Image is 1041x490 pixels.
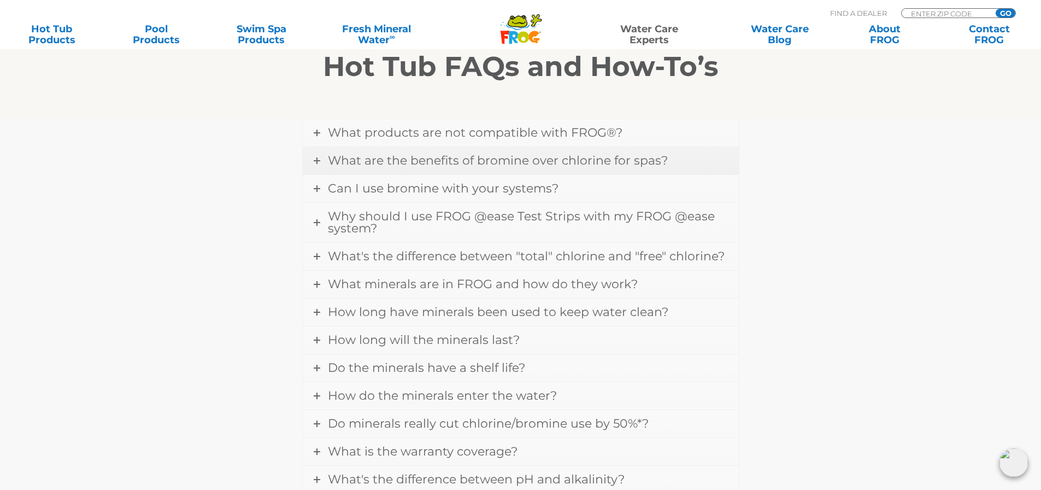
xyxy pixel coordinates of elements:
a: Can I use bromine with your systems? [303,175,739,202]
a: How do the minerals enter the water? [303,382,739,410]
a: How long have minerals been used to keep water clean? [303,299,739,326]
span: What's the difference between "total" chlorine and "free" chlorine? [328,249,725,264]
span: Do minerals really cut chlorine/bromine use by 50%*? [328,416,649,431]
img: openIcon [999,448,1028,477]
span: What minerals are in FROG and how do they work? [328,277,638,291]
span: How long have minerals been used to keep water clean? [328,305,668,319]
a: Hot TubProducts [11,24,92,45]
span: What are the benefits of bromine over chlorine for spas? [328,153,668,168]
span: What products are not compatible with FROG®? [328,125,622,140]
a: AboutFROG [844,24,925,45]
a: Swim SpaProducts [221,24,302,45]
a: Water CareExperts [583,24,715,45]
span: What is the warranty coverage? [328,444,517,459]
p: Find A Dealer [830,8,887,18]
span: Do the minerals have a shelf life? [328,360,525,375]
span: How long will the minerals last? [328,332,520,347]
a: What products are not compatible with FROG®? [303,119,739,147]
a: Do minerals really cut chlorine/bromine use by 50%*? [303,410,739,437]
a: What minerals are in FROG and how do they work? [303,271,739,298]
a: Why should I use FROG @ease Test Strips with my FROG @ease system? [303,203,739,242]
a: ContactFROG [949,24,1030,45]
h2: Hot Tub FAQs and How-To’s [185,50,857,83]
a: What's the difference between "total" chlorine and "free" chlorine? [303,243,739,270]
span: What's the difference between pH and alkalinity? [328,472,625,487]
sup: ∞ [390,32,395,41]
a: Do the minerals have a shelf life? [303,354,739,382]
input: GO [996,9,1015,17]
a: How long will the minerals last? [303,326,739,354]
a: PoolProducts [116,24,197,45]
a: What are the benefits of bromine over chlorine for spas? [303,147,739,174]
a: What is the warranty coverage? [303,438,739,465]
a: Fresh MineralWater∞ [325,24,427,45]
input: Zip Code Form [910,9,984,18]
span: How do the minerals enter the water? [328,388,557,403]
a: Water CareBlog [739,24,820,45]
span: Can I use bromine with your systems? [328,181,558,196]
span: Why should I use FROG @ease Test Strips with my FROG @ease system? [328,209,715,236]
